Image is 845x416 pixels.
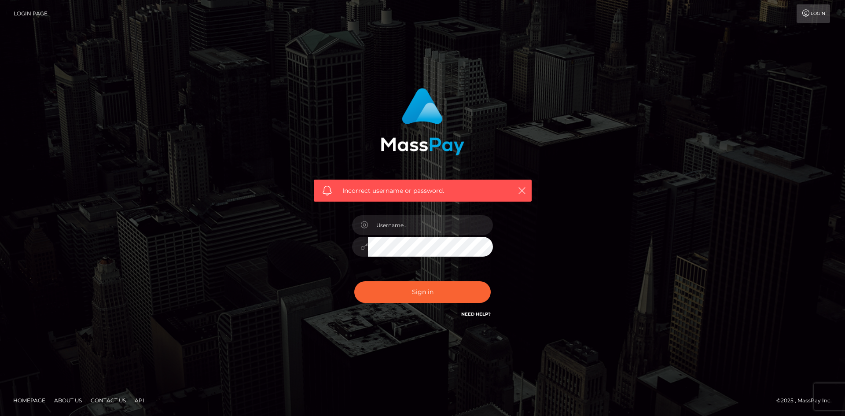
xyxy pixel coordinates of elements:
[776,396,838,405] div: © 2025 , MassPay Inc.
[51,394,85,407] a: About Us
[10,394,49,407] a: Homepage
[342,186,503,195] span: Incorrect username or password.
[461,311,491,317] a: Need Help?
[354,281,491,303] button: Sign in
[797,4,830,23] a: Login
[381,88,464,155] img: MassPay Login
[131,394,148,407] a: API
[14,4,48,23] a: Login Page
[87,394,129,407] a: Contact Us
[368,215,493,235] input: Username...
